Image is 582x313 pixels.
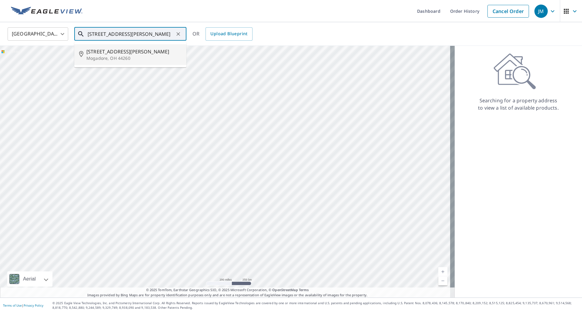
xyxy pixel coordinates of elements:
div: Aerial [7,271,52,287]
span: [STREET_ADDRESS][PERSON_NAME] [86,48,182,55]
a: Cancel Order [487,5,529,18]
div: [GEOGRAPHIC_DATA] [8,26,68,43]
input: Search by address or latitude-longitude [88,26,174,43]
a: Terms [299,287,309,292]
a: Terms of Use [3,303,22,308]
a: OpenStreetMap [272,287,298,292]
a: Current Level 5, Zoom In [438,267,447,276]
button: Clear [174,30,182,38]
div: OR [192,27,253,41]
span: Upload Blueprint [210,30,247,38]
div: Aerial [21,271,38,287]
a: Current Level 5, Zoom Out [438,276,447,285]
a: Upload Blueprint [206,27,252,41]
p: © 2025 Eagle View Technologies, Inc. and Pictometry International Corp. All Rights Reserved. Repo... [52,301,579,310]
span: © 2025 TomTom, Earthstar Geographics SIO, © 2025 Microsoft Corporation, © [146,287,309,293]
p: Searching for a property address to view a list of available products. [478,97,559,111]
a: Privacy Policy [24,303,43,308]
div: JM [534,5,548,18]
p: | [3,304,43,307]
p: Mogadore, OH 44260 [86,55,182,61]
img: EV Logo [11,7,82,16]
